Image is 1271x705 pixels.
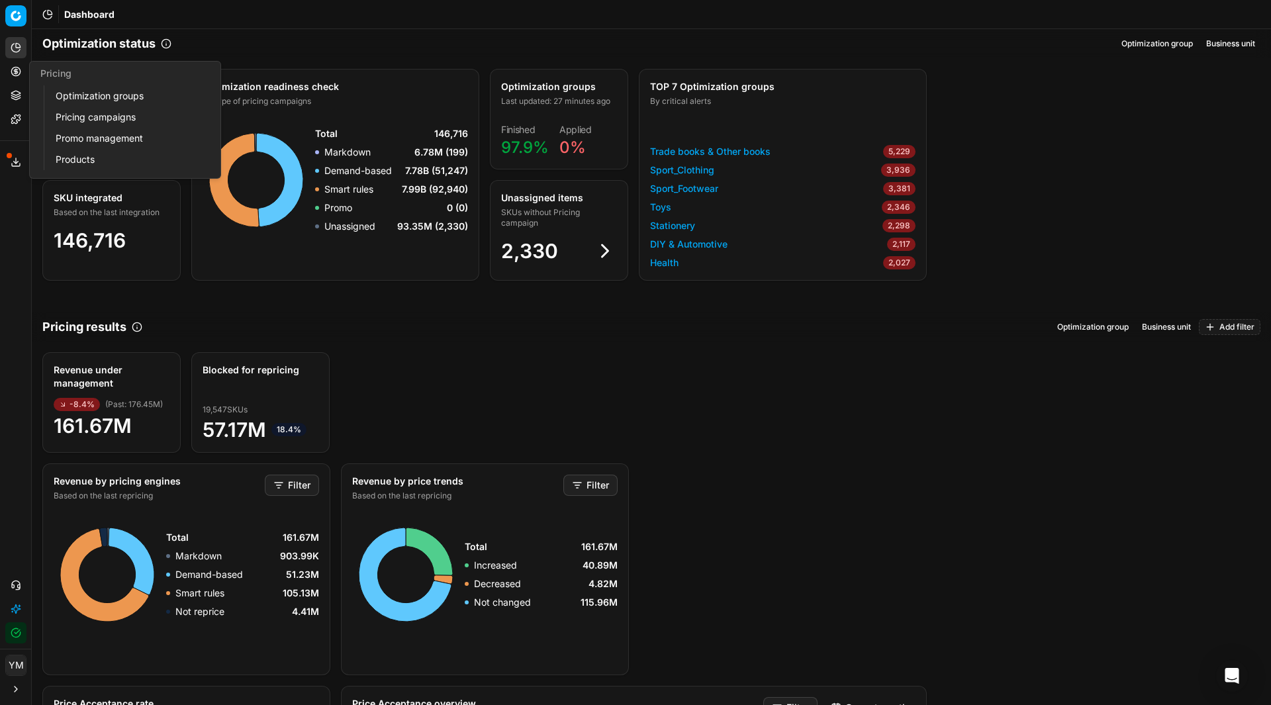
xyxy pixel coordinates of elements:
span: 7.99B (92,940) [402,183,468,196]
span: 3,381 [883,182,916,195]
div: Based on the last repricing [352,491,561,501]
div: By type of pricing campaigns [203,96,465,107]
span: 40.89M [583,559,618,572]
a: Stationery [650,219,695,232]
a: Health [650,256,679,269]
p: Not reprice [175,605,224,618]
p: Smart rules [175,587,224,600]
a: Trade books & Other books [650,145,771,158]
a: DIY & Automotive [650,238,728,251]
span: 7.78B (51,247) [405,164,468,177]
div: By critical alerts [650,96,913,107]
span: 2,298 [882,219,916,232]
span: YM [6,655,26,675]
div: Revenue by price trends [352,475,561,488]
span: 146,716 [54,228,126,252]
div: Unassigned items [501,191,614,205]
span: 0% [559,138,586,157]
span: Total [465,540,487,553]
nav: breadcrumb [64,8,115,21]
button: Optimization group [1052,319,1134,335]
span: 97.9% [501,138,549,157]
span: 161.67M [581,540,618,553]
button: Business unit [1137,319,1196,335]
a: Products [50,150,205,169]
a: Toys [650,201,671,214]
div: Optimization groups [501,80,614,93]
span: 903.99K [280,549,319,563]
p: Not changed [474,596,531,609]
span: -8.4% [54,398,100,411]
span: 18.4% [271,423,306,436]
a: Sport_Footwear [650,182,718,195]
span: 4.41M [292,605,319,618]
span: 2,346 [882,201,916,214]
p: Unassigned [324,220,375,233]
span: 2,117 [887,238,916,251]
dt: Applied [559,125,592,134]
dt: Finished [501,125,549,134]
span: ( Past : 176.45M ) [105,399,163,410]
button: Business unit [1201,36,1260,52]
span: 2,330 [501,239,558,263]
span: 6.78M (199) [414,146,468,159]
div: Based on the last integration [54,207,167,218]
div: Last updated: 27 minutes ago [501,96,614,107]
div: Revenue under management [54,363,167,390]
a: Sport_Clothing [650,164,714,177]
span: Total [166,531,189,544]
p: Demand-based [324,164,392,177]
span: 146,716 [434,127,468,140]
button: Optimization group [1116,36,1198,52]
p: Increased [474,559,517,572]
span: 5,229 [883,145,916,158]
div: Revenue by pricing engines [54,475,262,488]
p: Smart rules [324,183,373,196]
span: 0 (0) [447,201,468,214]
a: Optimization groups [50,87,205,105]
button: Add filter [1199,319,1260,335]
div: Open Intercom Messenger [1216,660,1248,692]
p: Markdown [175,549,222,563]
h2: Pricing results [42,318,126,336]
span: Dashboard [64,8,115,21]
span: 115.96M [581,596,618,609]
span: 19,547 SKUs [203,404,248,415]
span: 93.35M (2,330) [397,220,468,233]
button: Filter [563,475,618,496]
div: SKU integrated [54,191,167,205]
h2: Optimization status [42,34,156,53]
span: 161.67M [54,414,169,438]
span: 161.67M [283,531,319,544]
span: 4.82M [588,577,618,590]
p: Decreased [474,577,521,590]
button: YM [5,655,26,676]
span: Pricing [40,68,71,79]
a: Pricing campaigns [50,108,205,126]
div: TOP 7 Optimization groups [650,80,913,93]
p: Promo [324,201,352,214]
span: 51.23M [286,568,319,581]
p: Markdown [324,146,371,159]
span: 3,936 [881,164,916,177]
span: Total [315,127,338,140]
button: Filter [265,475,319,496]
div: Based on the last repricing [54,491,262,501]
span: 2,027 [883,256,916,269]
span: 105.13M [283,587,319,600]
p: Demand-based [175,568,243,581]
div: SKUs without Pricing campaign [501,207,614,228]
div: Optimization readiness check [203,80,465,93]
span: 57.17M [203,418,318,442]
a: Promo management [50,129,205,148]
div: Blocked for repricing [203,363,316,377]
